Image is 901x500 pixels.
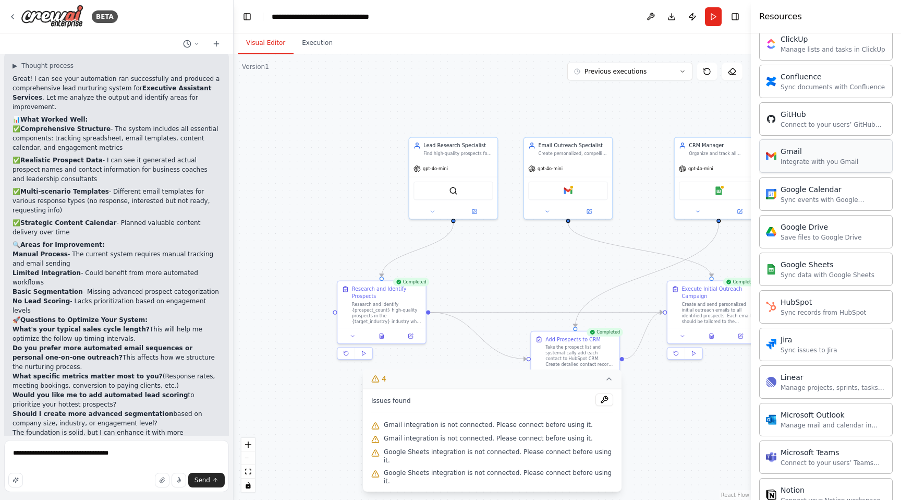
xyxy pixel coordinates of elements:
[363,370,622,389] button: 4
[781,459,886,467] div: Connect to your users’ Teams workspaces
[13,62,17,70] span: ▶
[759,10,802,23] h4: Resources
[13,187,221,215] p: ✅ - Different email templates for various response types (no response, interested but not ready, ...
[781,384,886,392] div: Manage projects, sprints, tasks, and bug tracking in Linear
[92,10,118,23] div: BETA
[272,11,389,22] nav: breadcrumb
[13,391,188,399] strong: Would you like me to add automated lead scoring
[423,150,493,156] div: Find high-quality prospects for {business_type} by researching {target_industry} companies, ident...
[721,492,749,498] a: React Flow attribution
[13,428,221,456] p: The foundation is solid, but I can enhance it with more automation and intelligence. What aspects...
[523,137,613,219] div: Email Outreach SpecialistCreate personalized, compelling email campaigns to engage prospects for ...
[241,438,255,451] button: zoom in
[13,115,221,124] h2: 📊
[20,219,117,227] strong: Strategic Content Calendar
[571,223,722,327] g: Edge from 80b7a289-fc07-4ff5-8e0b-06dc3eafa01e to 0525a569-1e27-4928-936f-8f709c8f603f
[384,421,593,429] span: Gmail integration is not connected. Please connect before using it.
[766,302,776,312] img: HubSpot
[13,240,221,249] h2: 🔍
[781,485,881,495] div: Notion
[384,448,613,465] span: Google Sheets integration is not connected. Please connect before using it.
[449,186,458,195] img: SerperDevTool
[172,473,186,487] button: Click to speak your automation idea
[689,150,758,156] div: Organize and track all prospects and leads in HubSpot, ensuring proper lead scoring, contact mana...
[13,343,221,372] p: This affects how we structure the nurturing process.
[781,34,885,44] div: ClickUp
[13,409,221,428] p: based on company size, industry, or engagement level?
[682,301,751,324] div: Create and send personalized initial outreach emails to all identified prospects. Each email shou...
[20,125,111,133] strong: Comprehensive Structure
[781,109,886,120] div: GitHub
[766,114,776,124] img: GitHub
[13,156,221,184] p: ✅ - I can see it generated actual prospect names and contact information for business coaches and...
[241,438,255,492] div: React Flow controls
[538,166,563,172] span: gpt-4o-mini
[728,332,752,341] button: Open in side panel
[367,332,397,341] button: View output
[21,62,74,70] span: Thought process
[766,264,776,275] img: Google Sheets
[781,184,886,195] div: Google Calendar
[21,5,83,28] img: Logo
[781,72,885,82] div: Confluence
[13,344,192,361] strong: Do you prefer more automated email sequences or personal one-on-one outreach?
[13,74,221,112] p: Great! I can see your automation ran successfully and produced a comprehensive lead nurturing sys...
[378,223,457,276] g: Edge from 76ffaa2f-124d-4f1e-bf83-261b57324a42 to 5594f8af-a750-471c-bf50-305ea613b7c2
[667,280,757,362] div: CompletedExecute Initial Outreach CampaignCreate and send personalized initial outreach emails to...
[766,377,776,387] img: Linear
[569,207,610,216] button: Open in side panel
[781,410,886,420] div: Microsoft Outlook
[714,186,723,195] img: Google Sheets
[697,332,727,341] button: View output
[567,63,692,80] button: Previous executions
[689,142,758,149] div: CRM Manager
[384,469,613,485] span: Google Sheets integration is not connected. Please connect before using it.
[781,308,866,317] div: Sync records from HubSpot
[294,32,341,54] button: Execution
[241,479,255,492] button: toggle interactivity
[423,166,448,172] span: gpt-4o-mini
[13,410,174,418] strong: Should I create more advanced segmentation
[13,325,221,343] p: This will help me optimize the follow-up timing intervals.
[781,259,874,270] div: Google Sheets
[352,301,421,324] div: Research and identify {prospect_count} high-quality prospects in the {target_industry} industry w...
[13,326,150,333] strong: What's your typical sales cycle length?
[430,308,526,362] g: Edge from 5594f8af-a750-471c-bf50-305ea613b7c2 to 0525a569-1e27-4928-936f-8f709c8f603f
[13,373,163,380] strong: What specific metrics matter most to you?
[240,9,254,24] button: Hide left sidebar
[766,39,776,49] img: ClickUp
[194,476,210,484] span: Send
[13,297,70,305] strong: No Lead Scoring
[781,421,886,430] div: Manage mail and calendar in Outlook
[454,207,495,216] button: Open in side panel
[179,38,204,50] button: Switch to previous chat
[423,142,493,149] div: Lead Research Specialist
[13,124,221,152] p: ✅ - The system includes all essential components: tracking spreadsheet, email templates, content ...
[13,269,81,277] strong: Limited Integration
[564,186,573,195] img: Gmail
[781,45,885,54] div: Manage lists and tasks in ClickUp
[352,285,421,300] div: Research and Identify Prospects
[13,296,221,315] li: - Lacks prioritization based on engagement levels
[720,207,760,216] button: Open in side panel
[624,308,663,362] g: Edge from 0525a569-1e27-4928-936f-8f709c8f603f to cc7889c2-15a5-4041-aa5c-c17b0a8b178e
[587,328,623,337] div: Completed
[766,189,776,199] img: Google Calendar
[20,116,88,123] strong: What Worked Well:
[545,344,615,367] div: Take the prospect list and systematically add each contact to HubSpot CRM. Create detailed contac...
[13,249,221,268] li: - The current system requires manual tracking and email sending
[382,374,386,384] span: 4
[371,397,411,405] span: Issues found
[188,473,225,487] button: Send
[781,346,837,354] div: Sync issues to Jira
[674,137,763,219] div: CRM ManagerOrganize and track all prospects and leads in HubSpot, ensuring proper lead scoring, c...
[545,336,601,343] div: Add Prospects to CRM
[241,465,255,479] button: fit view
[781,233,862,242] div: Save files to Google Drive
[688,166,713,172] span: gpt-4o-mini
[781,158,858,166] div: Integrate with you Gmail
[781,447,886,458] div: Microsoft Teams
[530,331,620,406] div: CompletedAdd Prospects to CRMTake the prospect list and systematically add each contact to HubSpo...
[766,414,776,425] img: Microsoft Outlook
[20,157,103,164] strong: Realistic Prospect Data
